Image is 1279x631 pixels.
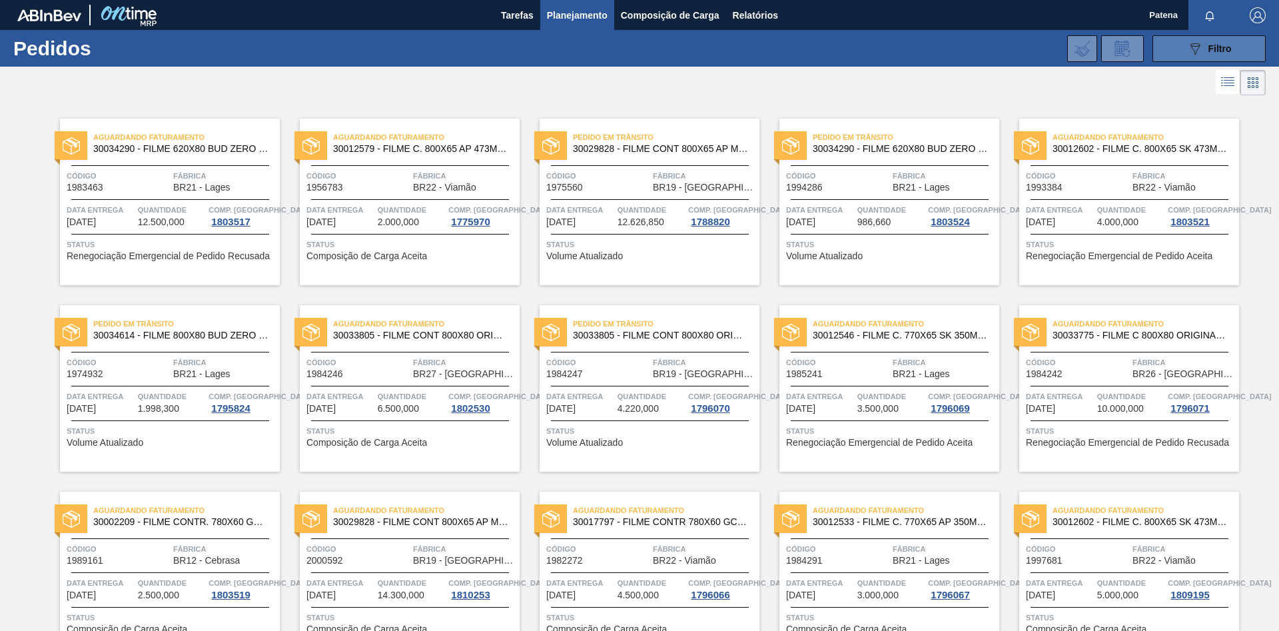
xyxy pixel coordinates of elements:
[688,217,732,227] div: 1788820
[173,369,230,379] span: BR21 - Lages
[893,542,996,556] span: Fábrica
[67,251,270,261] span: Renegociação Emergencial de Pedido Recusada
[378,576,446,590] span: Quantidade
[67,203,135,217] span: Data entrega
[1026,203,1094,217] span: Data entrega
[378,390,446,403] span: Quantidade
[688,403,732,414] div: 1796070
[413,556,516,566] span: BR19 - Nova Rio
[928,217,972,227] div: 1803524
[786,203,854,217] span: Data entrega
[448,403,492,414] div: 1802530
[306,556,343,566] span: 2000592
[63,510,80,528] img: status
[448,390,552,403] span: Comp. Carga
[306,238,516,251] span: Status
[759,119,999,285] a: statusPedido em Trânsito30034290 - FILME 620X80 BUD ZERO 350 SLK C8Código1994286FábricaBR21 - Lag...
[653,169,756,183] span: Fábrica
[520,305,759,472] a: statusPedido em Trânsito30033805 - FILME CONT 800X80 ORIG 473 MP C12 429Código1984247FábricaBR19 ...
[306,203,374,217] span: Data entrega
[306,390,374,403] span: Data entrega
[786,356,889,369] span: Código
[618,390,685,403] span: Quantidade
[1216,70,1240,95] div: Visão em Lista
[1067,35,1097,62] div: Importar Negociações dos Pedidos
[546,251,623,261] span: Volume Atualizado
[378,404,419,414] span: 6.500,000
[546,576,614,590] span: Data entrega
[209,590,252,600] div: 1803519
[653,542,756,556] span: Fábrica
[786,438,973,448] span: Renegociação Emergencial de Pedido Aceita
[1132,183,1196,193] span: BR22 - Viamão
[1097,576,1165,590] span: Quantidade
[413,183,476,193] span: BR22 - Viamão
[786,556,823,566] span: 1984291
[67,169,170,183] span: Código
[813,517,989,527] span: 30012533 - FILME C. 770X65 AP 350ML C12 429
[857,590,899,600] span: 3.000,000
[1168,403,1212,414] div: 1796071
[306,590,336,600] span: 27/08/2025
[688,590,732,600] div: 1796066
[1132,169,1236,183] span: Fábrica
[618,203,685,217] span: Quantidade
[546,369,583,379] span: 1984247
[93,330,269,340] span: 30034614 - FILME 800X80 BUD ZERO 473ML C12
[546,611,756,624] span: Status
[786,542,889,556] span: Código
[306,183,343,193] span: 1956783
[1240,70,1266,95] div: Visão em Cards
[306,611,516,624] span: Status
[1026,438,1229,448] span: Renegociação Emergencial de Pedido Recusada
[306,404,336,414] span: 11/08/2025
[733,7,778,23] span: Relatórios
[63,324,80,341] img: status
[306,356,410,369] span: Código
[333,144,509,154] span: 30012579 - FILME C. 800X65 AP 473ML C12 429
[306,169,410,183] span: Código
[138,217,185,227] span: 12.500,000
[333,517,509,527] span: 30029828 - FILME CONT 800X65 AP MP 473 C12 429
[546,424,756,438] span: Status
[306,251,427,261] span: Composição de Carga Aceita
[138,576,206,590] span: Quantidade
[618,576,685,590] span: Quantidade
[813,330,989,340] span: 30012546 - FILME C. 770X65 SK 350ML C12 429
[928,590,972,600] div: 1796067
[138,203,206,217] span: Quantidade
[1168,217,1212,227] div: 1803521
[928,203,996,227] a: Comp. [GEOGRAPHIC_DATA]1803524
[413,356,516,369] span: Fábrica
[688,576,791,590] span: Comp. Carga
[1053,504,1239,517] span: Aguardando Faturamento
[40,305,280,472] a: statusPedido em Trânsito30034614 - FILME 800X80 BUD ZERO 473ML C12Código1974932FábricaBR21 - Lage...
[857,217,891,227] span: 986,660
[857,404,899,414] span: 3.500,000
[1097,203,1165,217] span: Quantidade
[67,183,103,193] span: 1983463
[928,390,1031,403] span: Comp. Carga
[280,305,520,472] a: statusAguardando Faturamento30033805 - FILME CONT 800X80 ORIG 473 MP C12 429Código1984246FábricaB...
[786,424,996,438] span: Status
[813,144,989,154] span: 30034290 - FILME 620X80 BUD ZERO 350 SLK C8
[1188,6,1231,25] button: Notificações
[759,305,999,472] a: statusAguardando Faturamento30012546 - FILME C. 770X65 SK 350ML C12 429Código1985241FábricaBR21 -...
[448,576,552,590] span: Comp. Carga
[546,356,649,369] span: Código
[378,203,446,217] span: Quantidade
[448,390,516,414] a: Comp. [GEOGRAPHIC_DATA]1802530
[1208,43,1232,54] span: Filtro
[413,369,516,379] span: BR27 - Nova Minas
[138,390,206,403] span: Quantidade
[928,576,996,600] a: Comp. [GEOGRAPHIC_DATA]1796067
[1053,144,1228,154] span: 30012602 - FILME C. 800X65 SK 473ML C12 429
[448,590,492,600] div: 1810253
[1022,324,1039,341] img: status
[786,611,996,624] span: Status
[67,576,135,590] span: Data entrega
[333,504,520,517] span: Aguardando Faturamento
[209,217,252,227] div: 1803517
[306,438,427,448] span: Composição de Carga Aceita
[306,542,410,556] span: Código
